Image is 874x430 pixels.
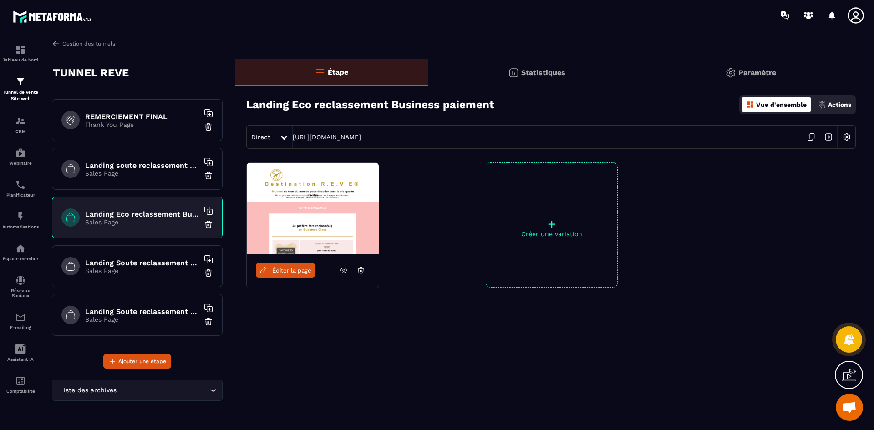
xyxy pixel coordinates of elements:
[15,243,26,254] img: automations
[2,337,39,369] a: Assistant IA
[2,224,39,229] p: Automatisations
[15,211,26,222] img: automations
[2,141,39,172] a: automationsautomationsWebinaire
[85,161,199,170] h6: Landing soute reclassement choix
[15,147,26,158] img: automations
[247,163,379,254] img: image
[204,268,213,278] img: trash
[2,57,39,62] p: Tableau de bord
[2,369,39,400] a: accountantaccountantComptabilité
[756,101,807,108] p: Vue d'ensemble
[2,69,39,109] a: formationformationTunnel de vente Site web
[2,325,39,330] p: E-mailing
[15,44,26,55] img: formation
[508,67,519,78] img: stats.20deebd0.svg
[2,389,39,394] p: Comptabilité
[486,218,617,230] p: +
[85,316,199,323] p: Sales Page
[85,258,199,267] h6: Landing Soute reclassement Eco paiement
[836,394,863,421] div: Ouvrir le chat
[2,129,39,134] p: CRM
[2,288,39,298] p: Réseaux Sociaux
[828,101,851,108] p: Actions
[85,267,199,274] p: Sales Page
[838,128,855,146] img: setting-w.858f3a88.svg
[818,101,826,109] img: actions.d6e523a2.png
[204,171,213,180] img: trash
[2,192,39,197] p: Planificateur
[256,263,315,278] a: Éditer la page
[118,357,166,366] span: Ajouter une étape
[328,68,348,76] p: Étape
[746,101,754,109] img: dashboard-orange.40269519.svg
[2,357,39,362] p: Assistant IA
[2,37,39,69] a: formationformationTableau de bord
[204,220,213,229] img: trash
[293,133,361,141] a: [URL][DOMAIN_NAME]
[272,267,311,274] span: Éditer la page
[13,8,95,25] img: logo
[118,385,208,395] input: Search for option
[2,236,39,268] a: automationsautomationsEspace membre
[820,128,837,146] img: arrow-next.bcc2205e.svg
[53,64,129,82] p: TUNNEL REVE
[85,112,199,121] h6: REMERCIEMENT FINAL
[738,68,776,77] p: Paramètre
[725,67,736,78] img: setting-gr.5f69749f.svg
[486,230,617,238] p: Créer une variation
[85,307,199,316] h6: Landing Soute reclassement Business paiement
[52,40,115,48] a: Gestion des tunnels
[52,380,223,401] div: Search for option
[2,109,39,141] a: formationformationCRM
[15,312,26,323] img: email
[315,67,325,78] img: bars-o.4a397970.svg
[15,179,26,190] img: scheduler
[15,76,26,87] img: formation
[2,89,39,102] p: Tunnel de vente Site web
[15,116,26,126] img: formation
[85,210,199,218] h6: Landing Eco reclassement Business paiement
[251,133,270,141] span: Direct
[246,98,494,111] h3: Landing Eco reclassement Business paiement
[2,161,39,166] p: Webinaire
[85,218,199,226] p: Sales Page
[2,305,39,337] a: emailemailE-mailing
[58,385,118,395] span: Liste des archives
[15,275,26,286] img: social-network
[103,354,171,369] button: Ajouter une étape
[85,170,199,177] p: Sales Page
[85,121,199,128] p: Thank You Page
[521,68,565,77] p: Statistiques
[204,122,213,132] img: trash
[2,268,39,305] a: social-networksocial-networkRéseaux Sociaux
[15,375,26,386] img: accountant
[2,172,39,204] a: schedulerschedulerPlanificateur
[204,317,213,326] img: trash
[52,40,60,48] img: arrow
[2,256,39,261] p: Espace membre
[2,204,39,236] a: automationsautomationsAutomatisations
